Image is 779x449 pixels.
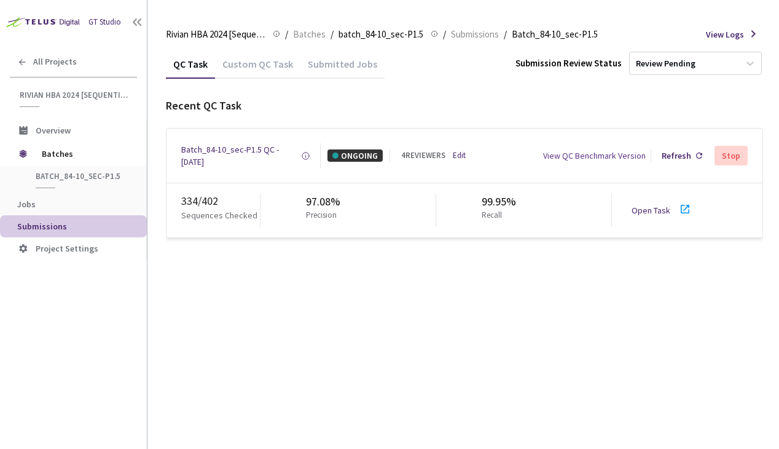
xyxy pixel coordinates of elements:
li: / [443,27,446,42]
a: Submissions [448,27,501,41]
span: Batch_84-10_sec-P1.5 [512,27,598,42]
li: / [331,27,334,42]
div: Custom QC Task [215,58,300,79]
div: 99.95% [482,194,516,210]
span: View Logs [706,28,744,41]
div: Submission Review Status [515,57,622,70]
a: Open Task [632,205,670,216]
p: Precision [306,210,337,221]
div: 97.08% [306,194,342,210]
div: View QC Benchmark Version [543,149,646,162]
div: QC Task [166,58,215,79]
div: Stop [722,151,740,161]
div: ONGOING [327,149,383,162]
div: Submitted Jobs [300,58,385,79]
span: Submissions [451,27,499,42]
span: Rivian HBA 2024 [Sequential] [20,90,130,100]
span: Rivian HBA 2024 [Sequential] [166,27,265,42]
div: Recent QC Task [166,98,763,114]
p: Sequences Checked [181,209,257,221]
a: Batch_84-10_sec-P1.5 QC - [DATE] [181,143,301,168]
li: / [504,27,507,42]
span: Project Settings [36,243,98,254]
span: All Projects [33,57,77,67]
div: 4 REVIEWERS [401,150,445,162]
div: GT Studio [88,17,121,28]
span: Submissions [17,221,67,232]
a: Batches [291,27,328,41]
span: batch_84-10_sec-P1.5 [36,171,127,181]
span: Batches [42,141,126,166]
div: Review Pending [636,58,695,70]
span: Batches [293,27,326,42]
li: / [285,27,288,42]
span: Overview [36,125,71,136]
span: Jobs [17,199,36,210]
div: Refresh [662,149,691,162]
a: Edit [453,150,466,162]
span: batch_84-10_sec-P1.5 [339,27,423,42]
p: Recall [482,210,511,221]
div: 334 / 402 [181,193,260,209]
